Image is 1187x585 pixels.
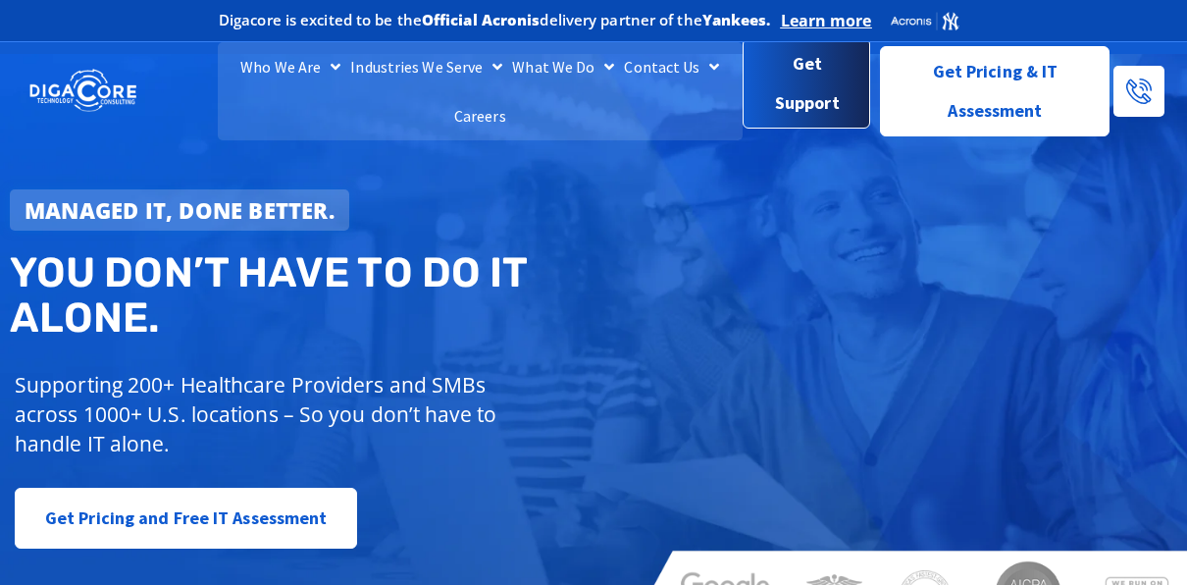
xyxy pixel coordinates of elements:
nav: Menu [218,42,743,140]
a: Get Pricing and Free IT Assessment [15,488,357,549]
img: DigaCore Technology Consulting [29,68,136,114]
span: Get Support [759,44,854,123]
a: Industries We Serve [345,42,507,91]
a: Learn more [781,11,872,30]
p: Supporting 200+ Healthcare Providers and SMBs across 1000+ U.S. locations – So you don’t have to ... [15,370,498,458]
b: Yankees. [702,10,771,29]
a: Careers [449,91,511,140]
span: Get Pricing and Free IT Assessment [45,499,327,538]
a: Get Pricing & IT Assessment [880,46,1110,136]
a: Contact Us [619,42,724,91]
a: Get Support [743,38,870,129]
b: Official Acronis [422,10,541,29]
a: Managed IT, done better. [10,189,349,231]
h2: Digacore is excited to be the delivery partner of the [219,13,771,27]
img: Acronis [890,11,959,31]
a: Who We Are [235,42,345,91]
strong: Managed IT, done better. [25,195,335,225]
h2: You don’t have to do IT alone. [10,250,605,341]
span: Get Pricing & IT Assessment [896,52,1094,131]
a: What We Do [507,42,619,91]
